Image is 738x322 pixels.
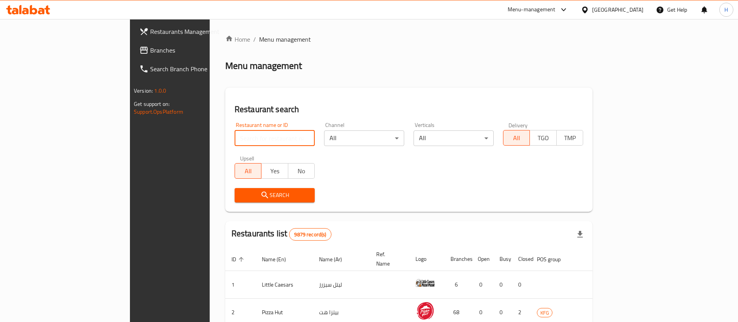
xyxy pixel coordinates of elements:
div: Export file [571,225,589,244]
button: TGO [529,130,556,146]
th: Busy [493,247,512,271]
h2: Menu management [225,60,302,72]
img: Little Caesars [415,273,435,293]
th: Open [472,247,493,271]
a: Search Branch Phone [133,60,253,78]
span: Menu management [259,35,311,44]
a: Restaurants Management [133,22,253,41]
span: H [724,5,728,14]
td: Little Caesars [256,271,313,299]
td: 6 [444,271,472,299]
div: Total records count [289,228,331,241]
a: Support.OpsPlatform [134,107,183,117]
h2: Restaurant search [235,104,583,115]
th: Closed [512,247,531,271]
button: TMP [556,130,583,146]
img: Pizza Hut [415,301,435,320]
button: All [503,130,530,146]
span: Restaurants Management [150,27,247,36]
span: Get support on: [134,99,170,109]
button: Yes [261,163,288,179]
td: 0 [472,271,493,299]
span: Ref. Name [376,250,400,268]
div: Menu-management [508,5,556,14]
button: Search [235,188,315,202]
h2: Restaurants list [231,228,331,241]
div: [GEOGRAPHIC_DATA] [592,5,643,14]
nav: breadcrumb [225,35,593,44]
td: 0 [493,271,512,299]
td: 0 [512,271,531,299]
span: Branches [150,46,247,55]
span: TMP [560,132,580,144]
li: / [253,35,256,44]
button: No [288,163,315,179]
span: No [291,165,312,177]
span: ID [231,255,246,264]
span: POS group [537,255,571,264]
span: Yes [265,165,285,177]
label: Upsell [240,155,254,161]
span: TGO [533,132,553,144]
th: Branches [444,247,472,271]
span: All [507,132,527,144]
td: ليتل سيزرز [313,271,370,299]
span: Search [241,190,309,200]
button: All [235,163,261,179]
th: Logo [409,247,444,271]
span: 9879 record(s) [289,231,331,238]
input: Search for restaurant name or ID.. [235,130,315,146]
div: All [324,130,404,146]
span: All [238,165,258,177]
span: Search Branch Phone [150,64,247,74]
span: Name (Ar) [319,255,352,264]
span: KFG [537,308,552,317]
span: 1.0.0 [154,86,166,96]
label: Delivery [508,122,528,128]
div: All [414,130,494,146]
span: Name (En) [262,255,296,264]
a: Branches [133,41,253,60]
span: Version: [134,86,153,96]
